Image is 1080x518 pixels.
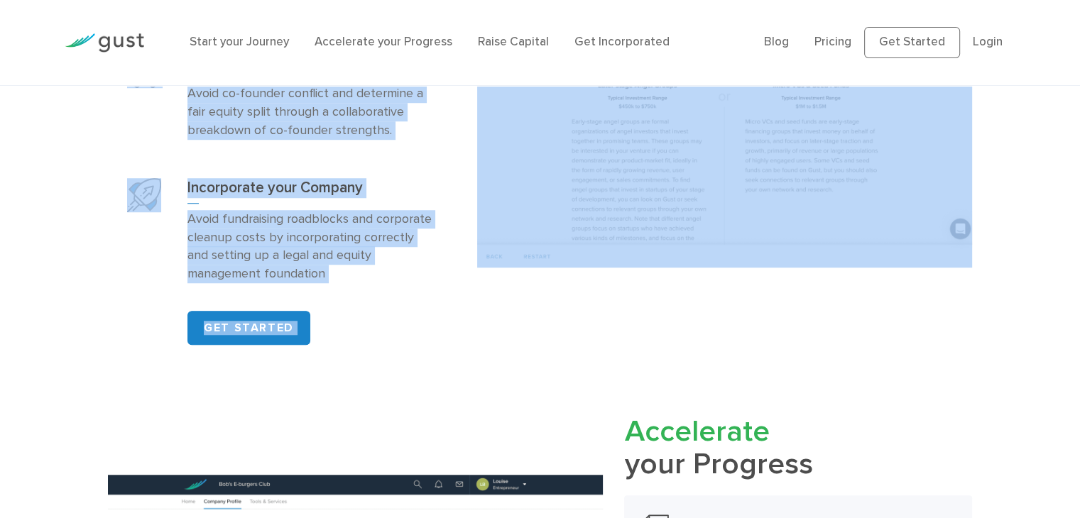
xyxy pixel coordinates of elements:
[864,27,960,58] a: Get Started
[574,35,670,49] a: Get Incorporated
[315,35,452,49] a: Accelerate your Progress
[814,35,851,49] a: Pricing
[127,178,161,212] img: Start Your Company
[190,35,289,49] a: Start your Journey
[478,35,549,49] a: Raise Capital
[187,210,437,284] p: Avoid fundraising roadblocks and corporate cleanup costs by incorporating correctly and setting u...
[624,414,769,449] span: Accelerate
[187,178,437,204] h3: Incorporate your Company
[187,311,310,345] a: GET STARTED
[973,35,1003,49] a: Login
[764,35,789,49] a: Blog
[624,416,972,481] h2: your Progress
[187,84,437,140] p: Avoid co-founder conflict and determine a fair equity split through a collaborative breakdown of ...
[65,33,144,53] img: Gust Logo
[108,33,456,159] a: Plan Co Founder OwnershipPlan Co-founder OwnershipAvoid co-founder conflict and determine a fair ...
[108,159,456,303] a: Start Your CompanyIncorporate your CompanyAvoid fundraising roadblocks and corporate cleanup cost...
